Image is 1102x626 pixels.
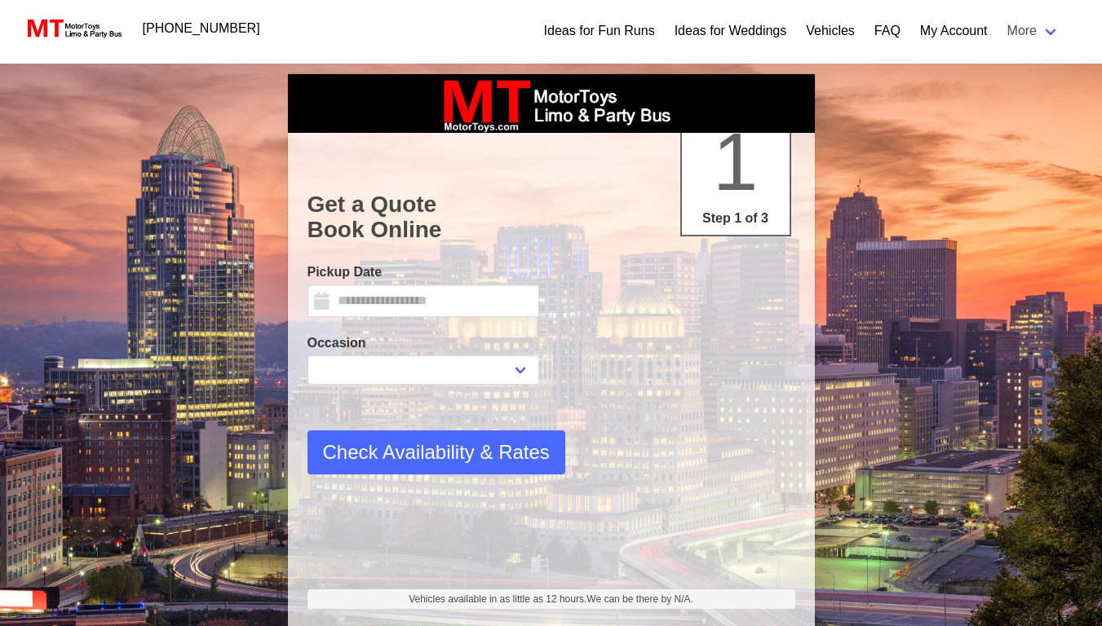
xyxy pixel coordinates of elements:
img: MotorToys Logo [23,17,123,40]
label: Occasion [308,333,539,353]
span: Check Availability & Rates [323,438,550,467]
img: box_logo_brand.jpeg [429,74,674,133]
label: Pickup Date [308,262,539,282]
h1: Get a Quote Book Online [308,192,795,243]
button: Check Availability & Rates [308,430,565,474]
a: Vehicles [806,21,855,41]
span: 1 [713,116,759,207]
a: My Account [920,21,988,41]
span: We can be there by N/A. [586,593,693,605]
a: FAQ [874,21,901,41]
a: Ideas for Fun Runs [544,21,655,41]
a: More [998,15,1069,47]
span: Vehicles available in as little as 12 hours. [409,592,693,606]
a: Ideas for Weddings [675,21,787,41]
a: [PHONE_NUMBER] [133,12,270,45]
p: Step 1 of 3 [688,209,783,228]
